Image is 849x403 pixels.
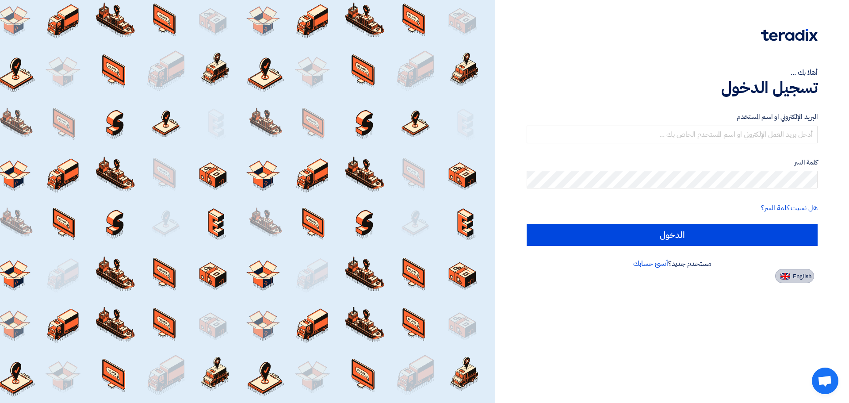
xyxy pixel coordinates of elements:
img: Teradix logo [761,29,818,41]
span: English [793,273,811,280]
a: هل نسيت كلمة السر؟ [761,203,818,213]
input: أدخل بريد العمل الإلكتروني او اسم المستخدم الخاص بك ... [527,126,818,143]
h1: تسجيل الدخول [527,78,818,97]
button: English [775,269,814,283]
input: الدخول [527,224,818,246]
div: مستخدم جديد؟ [527,258,818,269]
div: Open chat [812,368,838,394]
label: البريد الإلكتروني او اسم المستخدم [527,112,818,122]
img: en-US.png [780,273,790,280]
a: أنشئ حسابك [633,258,668,269]
div: أهلا بك ... [527,67,818,78]
label: كلمة السر [527,157,818,168]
